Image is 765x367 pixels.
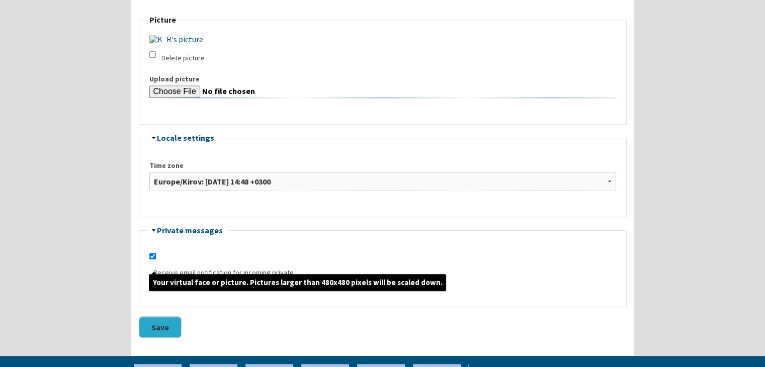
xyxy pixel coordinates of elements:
a: Private messages [157,225,223,235]
label: Upload picture [149,74,616,84]
a: View user profile. [149,33,203,43]
input: Check this box to delete your current picture. [149,51,156,58]
label: Receive email notification for incoming private messages [153,267,297,289]
label: Time zone [149,160,616,171]
span: Your virtual face or picture. Pictures larger than 480x480 pixels will be scaled down. [149,274,446,292]
button: Save [139,316,182,338]
select: Select the desired local time and time zone. Dates and times throughout this site will be display... [149,172,616,191]
img: K_R's picture [149,35,203,43]
a: Locale settings [157,133,214,143]
label: Delete picture [161,53,205,63]
span: Picture [149,15,176,25]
